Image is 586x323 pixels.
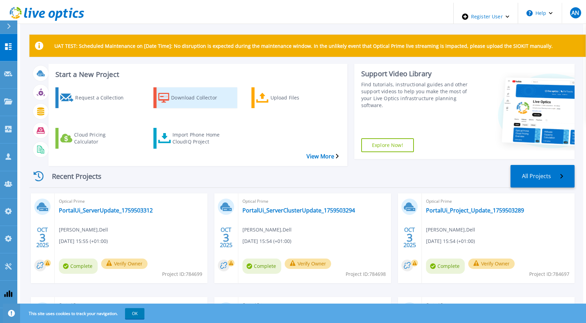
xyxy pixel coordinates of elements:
[307,153,339,160] a: View More
[426,226,475,234] span: [PERSON_NAME] , Dell
[59,237,108,245] span: [DATE] 15:55 (+01:00)
[55,128,139,149] a: Cloud Pricing Calculator
[242,207,355,214] a: PortalUi_ServerClusterUpdate_1759503294
[29,168,113,185] div: Recent Projects
[361,81,472,109] div: Find tutorials, instructional guides and other support videos to help you make the most of your L...
[55,71,338,78] h3: Start a New Project
[172,130,228,147] div: Import Phone Home CloudIQ Project
[59,226,108,234] span: [PERSON_NAME] , Dell
[361,69,472,78] div: Support Video Library
[125,308,144,319] button: OK
[36,225,49,250] div: OCT 2025
[426,198,570,205] span: Optical Prime
[285,259,331,269] button: Verify Owner
[39,235,46,241] span: 3
[162,270,202,278] span: Project ID: 784699
[74,130,130,147] div: Cloud Pricing Calculator
[571,10,579,16] span: AN
[242,198,387,205] span: Optical Prime
[270,89,326,106] div: Upload Files
[518,3,561,24] button: Help
[242,301,387,309] span: Optical Prime
[220,225,233,250] div: OCT 2025
[468,259,515,269] button: Verify Owner
[403,225,416,250] div: OCT 2025
[529,270,569,278] span: Project ID: 784697
[242,237,291,245] span: [DATE] 15:54 (+01:00)
[426,259,465,274] span: Complete
[361,138,414,152] a: Explore Now!
[242,259,281,274] span: Complete
[454,3,518,30] div: Register User
[59,207,153,214] a: PortalUi_ServerUpdate_1759503312
[242,226,292,234] span: [PERSON_NAME] , Dell
[510,165,575,187] a: All Projects
[153,87,237,108] a: Download Collector
[59,301,203,309] span: Optical Prime
[171,89,227,106] div: Download Collector
[407,235,413,241] span: 3
[223,235,229,241] span: 3
[426,237,475,245] span: [DATE] 15:54 (+01:00)
[55,87,139,108] a: Request a Collection
[101,259,148,269] button: Verify Owner
[59,259,98,274] span: Complete
[54,43,553,49] p: UAT TEST: Scheduled Maintenance on [Date Time]: No disruption is expected during the maintenance ...
[75,89,131,106] div: Request a Collection
[251,87,335,108] a: Upload Files
[426,301,570,309] span: Optical Prime
[59,198,203,205] span: Optical Prime
[346,270,386,278] span: Project ID: 784698
[426,207,524,214] a: PortalUi_Project_Update_1759503289
[22,308,144,319] span: This site uses cookies to track your navigation.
